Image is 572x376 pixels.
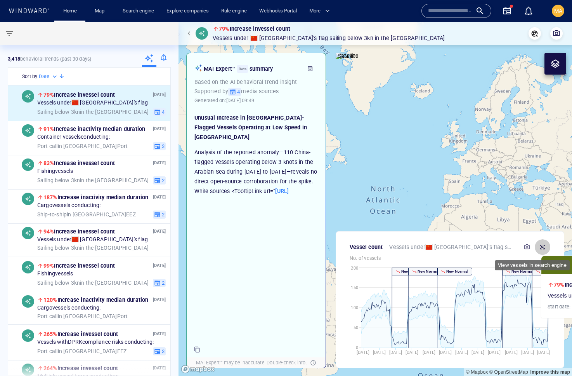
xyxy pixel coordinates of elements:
[153,347,166,355] button: 3
[194,358,309,368] div: MAI Expert™ may be inaccurate. Double-check info.
[43,297,57,303] span: 120%
[37,279,80,285] span: Sailing below 3kn
[37,177,149,184] span: in the [GEOGRAPHIC_DATA]
[550,3,566,19] button: MA
[161,348,165,355] span: 3
[511,269,534,274] p: New Normal
[43,228,54,235] span: 94%
[161,143,165,150] span: 3
[43,331,118,337] span: Increase in vessel count
[37,143,128,150] span: in [GEOGRAPHIC_DATA] Port
[22,73,37,80] h6: Sort by
[153,142,166,150] button: 3
[194,96,254,105] p: Generated on:
[439,350,452,355] tspan: [DATE]
[466,369,488,375] a: Mapbox
[43,160,54,166] span: 83%
[530,369,570,375] a: Map feedback
[161,211,165,218] span: 2
[218,4,250,18] a: Rule engine
[417,269,440,274] p: New Normal
[120,4,157,18] a: Search engine
[37,339,154,346] span: Vessels with DPRK compliance risks conducting:
[354,325,358,330] tspan: 50
[400,269,423,274] p: New Normal
[350,255,550,262] p: No. of vessels
[357,350,369,355] tspan: [DATE]
[37,244,149,251] span: in the [GEOGRAPHIC_DATA]
[236,89,240,96] span: 4
[389,242,513,252] p: Vessels under [GEOGRAPHIC_DATA] 's flag in the [GEOGRAPHIC_DATA]
[37,270,73,277] span: Fishing vessels
[488,350,501,355] tspan: [DATE]
[153,330,166,338] p: [DATE]
[228,88,241,96] button: 4
[92,4,110,18] a: Map
[153,125,166,132] p: [DATE]
[351,305,358,310] tspan: 100
[539,341,566,370] iframe: Chat
[88,4,113,18] button: Map
[153,262,166,269] p: [DATE]
[37,168,73,175] span: Fishing vessels
[60,4,80,18] a: Home
[537,350,550,355] tspan: [DATE]
[306,4,336,18] button: More
[43,228,115,235] span: Increase in vessel count
[350,242,383,252] p: Vessel count
[505,350,518,355] tspan: [DATE]
[309,7,330,16] span: More
[351,285,358,290] tspan: 150
[179,22,572,376] canvas: Map
[37,279,149,286] span: in the [GEOGRAPHIC_DATA]
[37,348,58,354] span: Port call
[43,160,115,166] span: Increase in vessel count
[329,33,373,43] span: Sailing below 3kn
[161,279,165,286] span: 2
[43,92,54,98] span: 79%
[521,350,534,355] tspan: [DATE]
[43,126,146,132] span: Increase in activity median duration
[39,73,49,80] h6: Date
[57,4,82,18] button: Home
[406,350,418,355] tspan: [DATE]
[37,211,67,217] span: Ship-to-ship
[37,108,80,115] span: Sailing below 3kn
[37,134,110,141] span: Container vessels conducting:
[455,350,468,355] tspan: [DATE]
[43,297,149,303] span: Increase in activity median duration
[163,4,212,18] button: Explore companies
[194,113,318,142] h2: Unusual Increase in [GEOGRAPHIC_DATA]-Flagged Vessels Operating at Low Speed in [GEOGRAPHIC_DATA]
[8,56,91,63] p: behavioral trends (Past 30 days)
[275,186,289,196] a: [URL]
[471,350,484,355] tspan: [DATE]
[489,369,528,375] a: OpenStreetMap
[153,210,166,219] button: 2
[43,263,115,269] span: Increase in vessel count
[226,97,254,103] span: [DATE] 09:49
[161,108,165,115] span: 4
[153,296,166,303] p: [DATE]
[153,91,166,98] p: [DATE]
[194,77,318,87] p: Based on the AI behavioral trend insight
[194,148,318,196] p: Analysis of the reported anomaly—110 China-flagged vessels operating below 3 knots in the Arabian...
[37,244,80,251] span: Sailing below 3kn
[194,87,318,96] p: Supported by media sources
[43,92,115,98] span: Increase in vessel count
[37,313,58,319] span: Port call
[153,193,166,201] p: [DATE]
[153,176,166,185] button: 2
[524,6,533,16] div: Notification center
[161,177,165,184] span: 2
[37,99,148,106] span: Vessels under [GEOGRAPHIC_DATA] 's flag
[389,350,402,355] tspan: [DATE]
[153,228,166,235] p: [DATE]
[541,269,563,274] p: New Normal
[356,345,358,350] tspan: 0
[351,266,358,271] tspan: 200
[43,194,149,200] span: Increase in activity median duration
[153,108,166,116] button: 4
[43,331,57,337] span: 265%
